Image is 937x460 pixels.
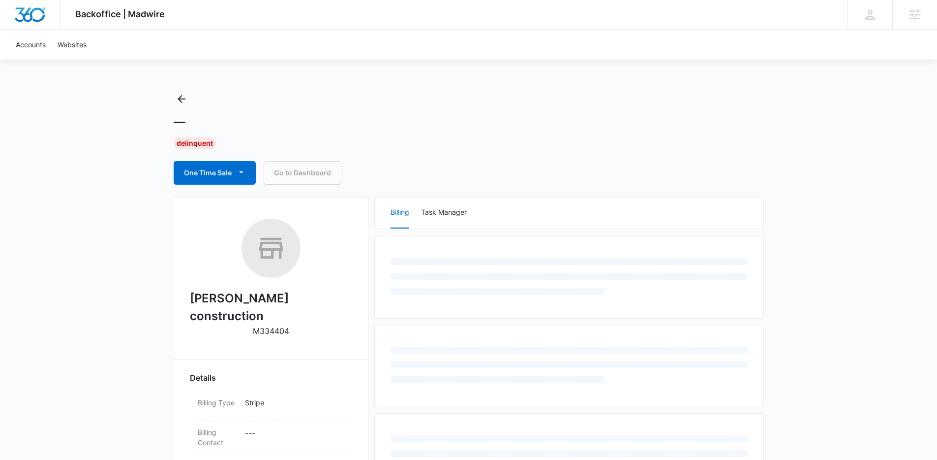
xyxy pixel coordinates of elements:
span: Details [190,372,216,384]
button: One Time Sale [174,161,256,185]
p: M334404 [253,325,289,337]
a: Go to Dashboard [264,161,341,185]
div: Billing Contact--- [190,421,352,454]
span: Backoffice | Madwire [75,9,165,19]
div: Delinquent [174,137,216,149]
p: Stripe [245,397,344,408]
a: Websites [52,30,92,60]
dt: Billing Contact [198,427,237,448]
h1: — [174,115,185,130]
dt: Billing Type [198,397,237,408]
button: Billing [391,197,409,229]
button: Task Manager [421,197,467,229]
div: Billing TypeStripe [190,392,352,421]
h2: [PERSON_NAME] construction [190,290,352,325]
button: Back [174,91,189,107]
a: Accounts [10,30,52,60]
dd: - - - [245,427,344,448]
